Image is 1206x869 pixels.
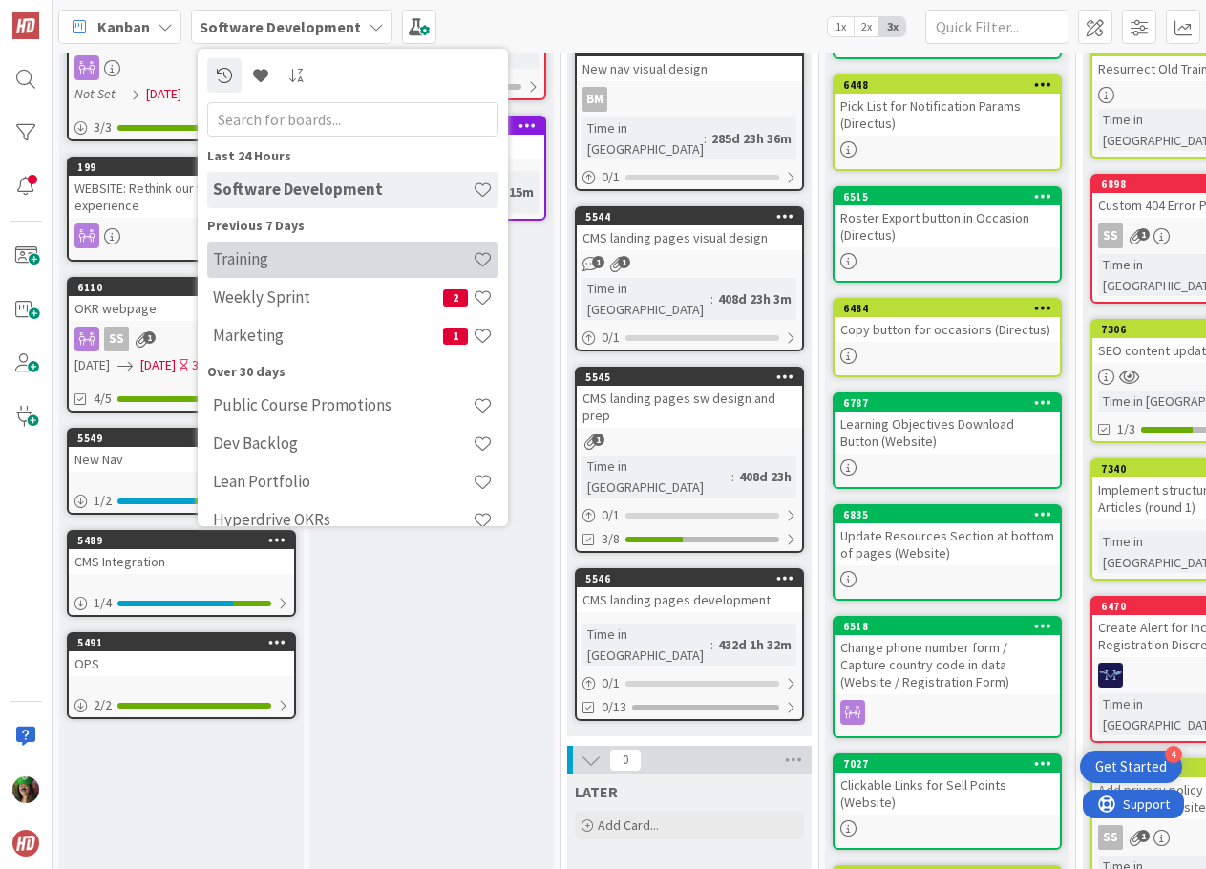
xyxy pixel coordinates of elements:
div: 6518 [835,618,1060,635]
div: 4 [1165,746,1182,763]
span: 4/5 [94,389,112,409]
div: Learning Objectives Download Button (Website) [835,412,1060,454]
h4: Software Development [213,180,473,199]
div: 5544CMS landing pages visual design [577,208,802,250]
span: 2 [443,289,468,307]
span: Add Card... [598,816,659,834]
div: 5549 [69,430,294,447]
span: 1 [443,328,468,345]
h4: Weekly Sprint [213,287,443,307]
div: 5491 [69,634,294,651]
a: 6484Copy button for occasions (Directus) [833,298,1062,377]
div: 6787 [835,394,1060,412]
div: 5544 [585,210,802,223]
div: CMS landing pages development [577,587,802,612]
div: CMS landing pages visual design [577,225,802,250]
h4: Hyperdrive OKRs [213,510,473,529]
span: 3x [879,17,905,36]
div: 5545CMS landing pages sw design and prep [577,369,802,428]
div: 6518 [843,620,1060,633]
div: Clickable Links for Sell Points (Website) [835,773,1060,815]
span: 1 [1137,830,1150,842]
span: 3 / 3 [94,117,112,138]
span: Support [40,3,87,26]
div: 199 [69,159,294,176]
div: Get Started [1095,757,1167,776]
a: 6835Update Resources Section at bottom of pages (Website) [833,504,1062,601]
div: 5545 [585,371,802,384]
span: 1 [618,256,630,268]
input: Search for boards... [207,102,498,137]
div: 5549 [77,432,294,445]
div: Update Resources Section at bottom of pages (Website) [835,523,1060,565]
div: 6515 [843,190,1060,203]
div: Change phone number form / Capture country code in data (Website / Registration Form) [835,635,1060,694]
div: 3D [192,355,206,375]
div: 5544 [577,208,802,225]
div: 6448Pick List for Notification Params (Directus) [835,76,1060,136]
div: 5546 [577,570,802,587]
div: 5549New Nav [69,430,294,472]
div: OPS [69,651,294,676]
span: 1 [143,331,156,344]
div: 6835Update Resources Section at bottom of pages (Website) [835,506,1060,565]
div: 5545 [577,369,802,386]
div: 6484Copy button for occasions (Directus) [835,300,1060,342]
div: 199 [77,160,294,174]
div: 2/2 [69,693,294,717]
h4: Marketing [213,326,443,345]
span: 1 / 4 [94,593,112,613]
div: CMS landing pages sw design and prep [577,386,802,428]
h4: Dev Backlog [213,434,473,453]
div: 6484 [835,300,1060,317]
span: 1 / 2 [94,491,112,511]
div: 7027 [835,755,1060,773]
div: 1/4 [69,591,294,615]
div: 6515Roster Export button in Occasion (Directus) [835,188,1060,247]
div: 6787 [843,396,1060,410]
div: 0/1 [577,165,802,189]
img: Visit kanbanzone.com [12,12,39,39]
a: 6518Change phone number form / Capture country code in data (Website / Registration Form) [833,616,1062,738]
a: 5545CMS landing pages sw design and prepTime in [GEOGRAPHIC_DATA]:408d 23h0/13/8 [575,367,804,553]
div: 6518Change phone number form / Capture country code in data (Website / Registration Form) [835,618,1060,694]
div: 6787Learning Objectives Download Button (Website) [835,394,1060,454]
div: 199WEBSITE: Rethink our website user experience [69,159,294,218]
span: 0 / 1 [602,673,620,693]
a: 5577New nav visual designBMTime in [GEOGRAPHIC_DATA]:285d 23h 36m0/1 [575,37,804,191]
i: Not Set [74,85,116,102]
span: 1 [592,434,604,446]
div: BM [582,87,607,112]
img: avatar [12,830,39,857]
a: 199WEBSITE: Rethink our website user experience [67,157,296,262]
div: 5489CMS Integration [69,532,294,574]
span: 1x [828,17,854,36]
span: : [710,288,713,309]
a: 5544CMS landing pages visual designTime in [GEOGRAPHIC_DATA]:408d 23h 3m0/1 [575,206,804,351]
span: 0 / 1 [602,328,620,348]
div: 0/1 [577,503,802,527]
div: Previous 7 Days [207,216,498,236]
span: : [710,634,713,655]
div: Time in [GEOGRAPHIC_DATA] [582,278,710,320]
div: 6835 [835,506,1060,523]
div: SS [1098,223,1123,248]
span: [DATE] [140,355,176,375]
a: 6448Pick List for Notification Params (Directus) [833,74,1062,171]
span: : [704,128,707,149]
div: New Nav [69,447,294,472]
div: 5489 [69,532,294,549]
img: SL [12,776,39,803]
div: BM [577,87,802,112]
div: 6835 [843,508,1060,521]
div: Copy button for occasions (Directus) [835,317,1060,342]
span: Kanban [97,15,150,38]
a: 5491OPS2/2 [67,632,296,719]
div: Time in [GEOGRAPHIC_DATA] [582,456,731,498]
div: 1/2 [69,489,294,513]
span: 1/3 [1117,419,1135,439]
div: OKR webpage [69,296,294,321]
span: 0 / 1 [602,505,620,525]
a: 6110OKR webpageSS[DATE][DATE]3D4/5 [67,277,296,413]
div: 5491OPS [69,634,294,676]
